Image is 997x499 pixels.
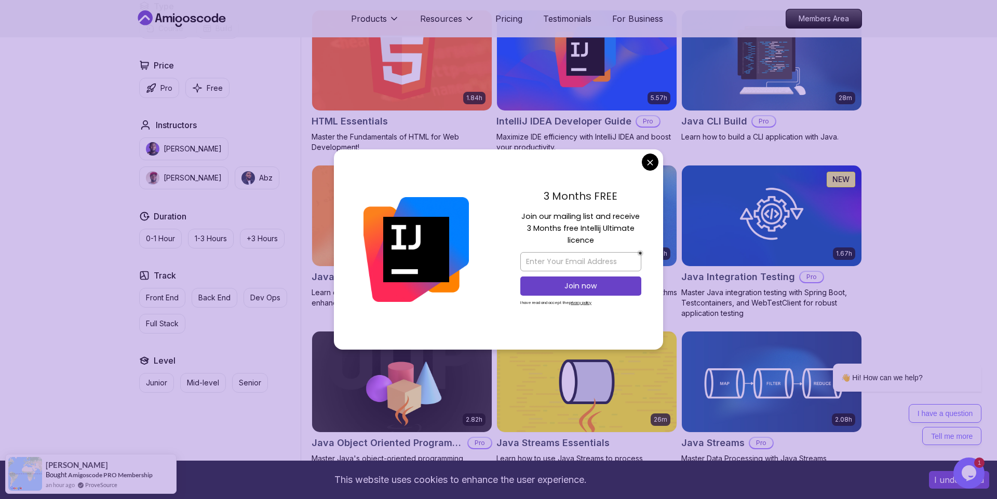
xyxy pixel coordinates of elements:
[232,373,268,393] button: Senior
[247,233,278,244] p: +3 Hours
[312,331,492,432] img: Java Object Oriented Programming card
[146,142,159,156] img: instructor img
[312,331,492,484] a: Java Object Oriented Programming card2.82hJava Object Oriented ProgrammingProMaster Java's object...
[8,457,42,491] img: provesource social proof notification image
[146,318,179,329] p: Full Stack
[496,436,610,450] h2: Java Streams Essentials
[139,167,228,189] button: instructor img[PERSON_NAME]
[312,270,410,284] h2: Java Data Structures
[239,378,261,388] p: Senior
[312,165,492,266] img: Java Data Structures card
[312,10,492,111] img: HTML Essentials card
[681,287,862,318] p: Master Java integration testing with Spring Boot, Testcontainers, and WebTestClient for robust ap...
[198,293,231,303] p: Back End
[786,9,861,28] p: Members Area
[312,10,492,153] a: HTML Essentials card1.84hHTML EssentialsMaster the Fundamentals of HTML for Web Development!
[681,331,862,464] a: Java Streams card2.08hJava StreamsProMaster Data Processing with Java Streams
[651,94,667,102] p: 5.57h
[681,270,795,284] h2: Java Integration Testing
[682,165,861,266] img: Java Integration Testing card
[139,373,174,393] button: Junior
[139,314,185,334] button: Full Stack
[612,12,663,25] a: For Business
[146,378,167,388] p: Junior
[154,269,176,282] h2: Track
[241,171,255,185] img: instructor img
[240,229,285,248] button: +3 Hours
[351,12,399,33] button: Products
[681,10,862,143] a: Java CLI Build card28mJava CLI BuildProLearn how to build a CLI application with Java.
[466,94,482,102] p: 1.84h
[235,167,279,189] button: instructor imgAbz
[207,83,223,93] p: Free
[654,415,667,424] p: 26m
[139,78,179,98] button: Pro
[543,12,591,25] a: Testimonials
[836,249,852,258] p: 1.67h
[681,165,862,318] a: Java Integration Testing card1.67hNEWJava Integration TestingProMaster Java integration testing w...
[832,174,850,185] p: NEW
[351,12,387,25] p: Products
[185,78,230,98] button: Free
[786,9,862,29] a: Members Area
[312,436,463,450] h2: Java Object Oriented Programming
[681,436,745,450] h2: Java Streams
[180,373,226,393] button: Mid-level
[259,173,273,183] p: Abz
[800,272,823,282] p: Pro
[312,114,388,129] h2: HTML Essentials
[146,233,175,244] p: 0-1 Hour
[420,12,475,33] button: Resources
[164,144,222,154] p: [PERSON_NAME]
[496,132,677,153] p: Maximize IDE efficiency with IntelliJ IDEA and boost your productivity.
[164,173,222,183] p: [PERSON_NAME]
[68,471,153,479] a: Amigoscode PRO Membership
[139,288,185,308] button: Front End
[497,10,677,111] img: IntelliJ IDEA Developer Guide card
[46,470,67,479] span: Bought
[160,83,172,93] p: Pro
[466,415,482,424] p: 2.82h
[46,480,75,489] span: an hour ago
[681,132,862,142] p: Learn how to build a CLI application with Java.
[953,458,987,489] iframe: chat widget
[681,453,862,464] p: Master Data Processing with Java Streams
[496,453,677,474] p: Learn how to use Java Streams to process collections of data.
[188,229,234,248] button: 1-3 Hours
[682,10,861,111] img: Java CLI Build card
[8,468,913,491] div: This website uses cookies to enhance the user experience.
[154,59,174,72] h2: Price
[312,287,492,308] p: Learn data structures in [GEOGRAPHIC_DATA] to enhance your coding skills!
[154,354,176,367] h2: Level
[682,331,861,432] img: Java Streams card
[154,210,186,223] h2: Duration
[192,288,237,308] button: Back End
[312,165,492,308] a: Java Data Structures card1.72hJava Data StructuresProLearn data structures in [GEOGRAPHIC_DATA] t...
[497,331,677,432] img: Java Streams Essentials card
[187,378,219,388] p: Mid-level
[752,116,775,127] p: Pro
[312,132,492,153] p: Master the Fundamentals of HTML for Web Development!
[637,116,659,127] p: Pro
[146,171,159,185] img: instructor img
[496,331,677,474] a: Java Streams Essentials card26mJava Streams EssentialsLearn how to use Java Streams to process co...
[750,438,773,448] p: Pro
[46,461,108,469] span: [PERSON_NAME]
[681,114,747,129] h2: Java CLI Build
[800,282,987,452] iframe: chat widget
[156,119,197,131] h2: Instructors
[496,10,677,153] a: IntelliJ IDEA Developer Guide card5.57hIntelliJ IDEA Developer GuideProMaximize IDE efficiency wi...
[139,229,182,248] button: 0-1 Hour
[495,12,522,25] p: Pricing
[496,114,631,129] h2: IntelliJ IDEA Developer Guide
[244,288,287,308] button: Dev Ops
[929,471,989,489] button: Accept cookies
[250,293,280,303] p: Dev Ops
[85,480,117,489] a: ProveSource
